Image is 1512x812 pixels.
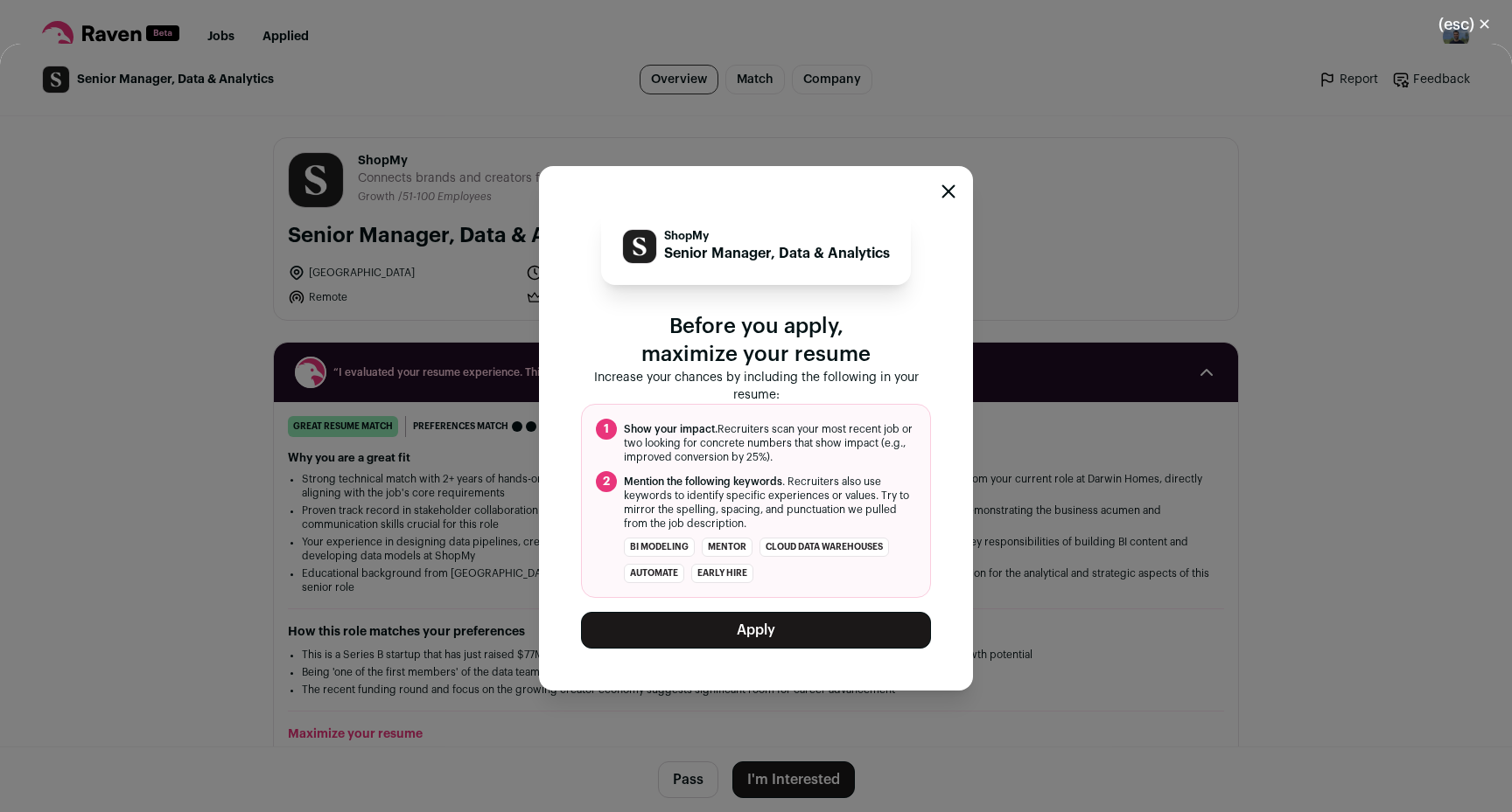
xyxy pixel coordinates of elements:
[691,564,753,583] li: early hire
[624,422,916,464] span: Recruiters scan your most recent job or two looking for concrete numbers that show impact (e.g., ...
[702,538,752,557] li: mentor
[624,476,782,487] span: Mention the following keywords
[624,424,717,434] span: Show your impact.
[624,564,684,583] li: automate
[664,243,890,264] p: Senior Manager, Data & Analytics
[623,230,656,263] img: ecec07c4919d982118bf00f7ec88eac5ba60494fe4c01f32e77f673f580d25b3.png
[596,471,617,492] span: 2
[1417,5,1512,44] button: Close modal
[664,229,890,243] p: ShopMy
[581,313,931,369] p: Before you apply, maximize your resume
[759,538,889,557] li: cloud data warehouses
[941,184,955,198] button: Close modal
[624,538,695,557] li: BI modeling
[596,419,617,440] span: 1
[581,612,931,649] button: Apply
[624,475,916,531] span: . Recruiters also use keywords to identify specific experiences or values. Try to mirror the spel...
[581,369,931,404] p: Increase your chances by including the following in your resume:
